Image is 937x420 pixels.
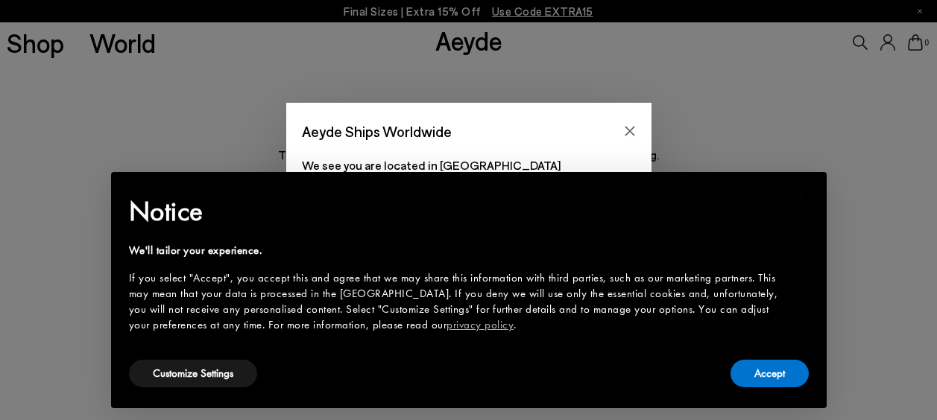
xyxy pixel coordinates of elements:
[302,118,452,144] span: Aeyde Ships Worldwide
[785,176,821,212] button: Close this notice
[129,360,257,387] button: Customize Settings
[731,360,809,387] button: Accept
[129,270,785,333] div: If you select "Accept", you accept this and agree that we may share this information with third p...
[129,243,785,258] div: We'll tailor your experience.
[302,156,636,174] p: We see you are located in [GEOGRAPHIC_DATA]
[619,120,641,142] button: Close
[447,317,514,332] a: privacy policy
[129,192,785,231] h2: Notice
[798,182,807,206] span: ×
